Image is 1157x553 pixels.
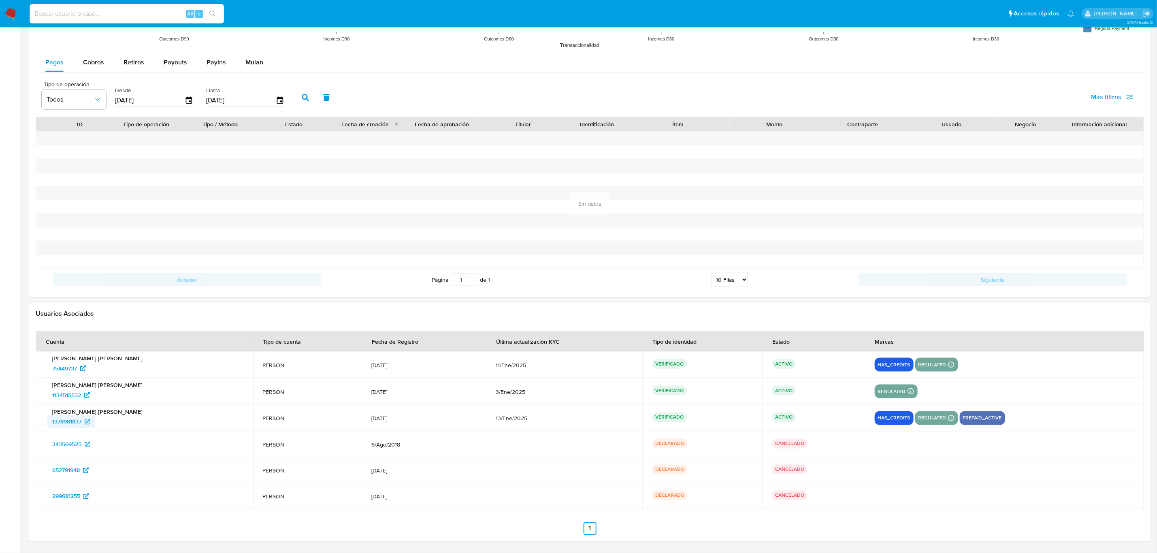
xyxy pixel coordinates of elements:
span: Accesos rápidos [1014,9,1059,18]
a: Salir [1142,9,1151,18]
h2: Usuarios Asociados [36,310,1144,318]
a: Notificaciones [1068,10,1074,17]
span: Alt [187,10,194,17]
span: 3.157.1-hotfix-5 [1127,19,1153,26]
input: Buscar usuario o caso... [30,9,224,19]
p: ludmila.lanatti@mercadolibre.com [1094,10,1140,17]
span: s [198,10,200,17]
button: search-icon [204,8,221,19]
